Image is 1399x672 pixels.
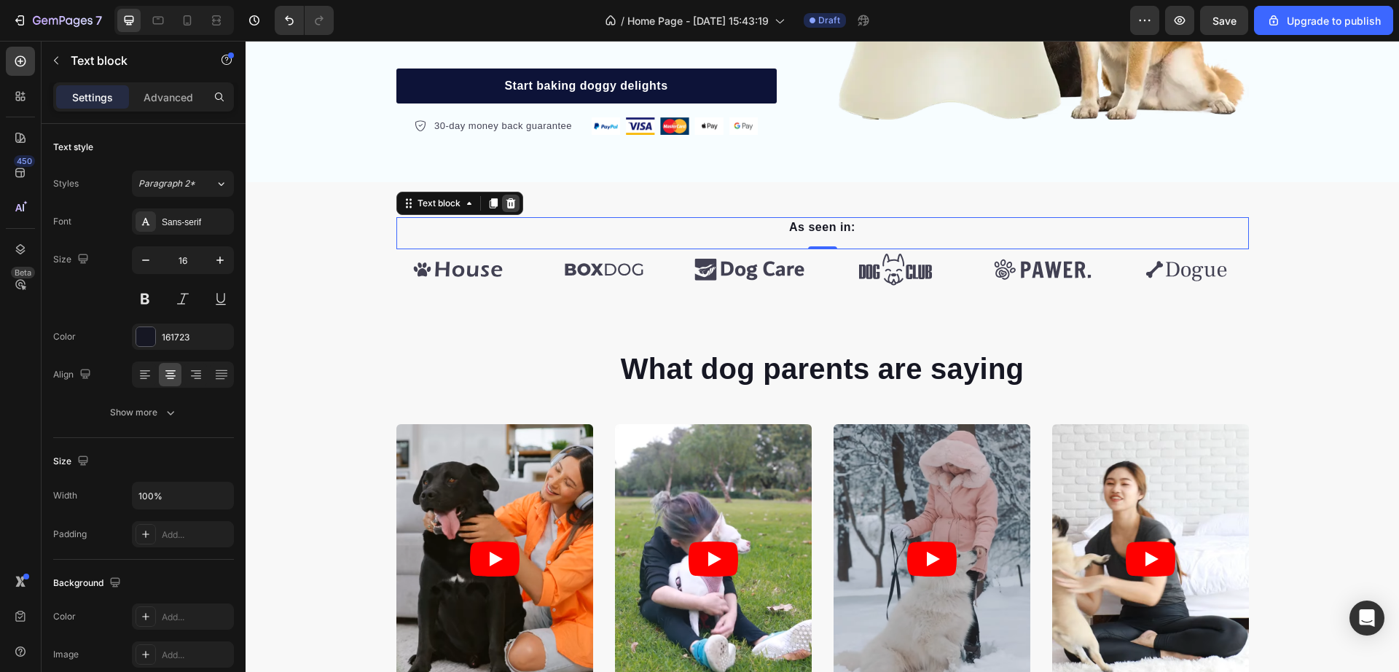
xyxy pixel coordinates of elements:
[53,365,94,385] div: Align
[442,208,566,249] img: 495611768014373769-015d044c-5724-4b41-8847-1f399323f372.svg
[53,452,92,472] div: Size
[662,501,711,536] button: Play
[1200,6,1248,35] button: Save
[297,208,420,249] img: 495611768014373769-845474b4-0199-44d2-b62b-62102d00c11f.svg
[53,574,124,593] div: Background
[132,171,234,197] button: Paragraph 2*
[53,489,77,502] div: Width
[152,178,1002,195] p: As seen in:
[152,309,1002,347] p: What dog parents are saying
[1254,6,1393,35] button: Upgrade to publish
[443,501,493,536] button: Play
[133,482,233,509] input: Auto
[346,77,512,94] img: 495611768014373769-47762bdc-c92b-46d1-973d-50401e2847fe.png
[1349,601,1384,636] div: Open Intercom Messenger
[53,399,234,426] button: Show more
[162,649,230,662] div: Add...
[1266,13,1381,28] div: Upgrade to publish
[880,501,930,536] button: Play
[53,330,76,343] div: Color
[53,141,93,154] div: Text style
[72,90,113,105] p: Settings
[588,208,712,249] img: 495611768014373769-8f5bddfa-9d08-4d4c-b7cb-d365afa8f1ce.svg
[53,177,79,190] div: Styles
[71,52,195,69] p: Text block
[14,155,35,167] div: 450
[879,208,1003,249] img: 495611768014373769-b5058420-69ea-48aa-aeae-7d446ad28bcc.svg
[151,208,275,249] img: 495611768014373769-981e6b24-84f2-4fdd-aaee-bd19adeed4df.svg
[110,405,178,420] div: Show more
[138,177,195,190] span: Paragraph 2*
[95,12,102,29] p: 7
[246,41,1399,672] iframe: Design area
[162,611,230,624] div: Add...
[11,267,35,278] div: Beta
[1212,15,1237,27] span: Save
[162,216,230,229] div: Sans-serif
[53,610,76,623] div: Color
[224,501,274,536] button: Play
[621,13,624,28] span: /
[53,648,79,661] div: Image
[53,250,92,270] div: Size
[734,208,858,249] img: 495611768014373769-7c4ce677-e43d-468f-bde9-8096624ab504.svg
[53,215,71,228] div: Font
[818,14,840,27] span: Draft
[162,331,230,344] div: 161723
[144,90,193,105] p: Advanced
[162,528,230,542] div: Add...
[53,528,87,541] div: Padding
[627,13,769,28] span: Home Page - [DATE] 15:43:19
[275,6,334,35] div: Undo/Redo
[169,156,218,169] div: Text block
[6,6,109,35] button: 7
